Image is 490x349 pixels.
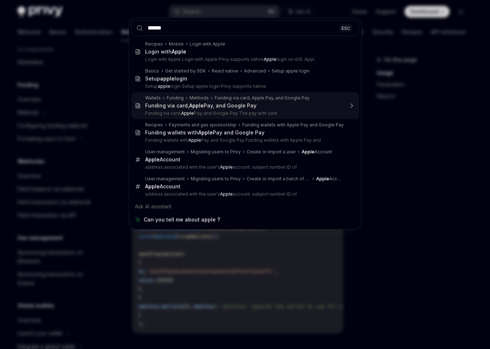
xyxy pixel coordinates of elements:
[242,122,344,128] div: Funding wallets with Apple Pay and Google Pay
[191,176,241,182] div: Migrating users to Privy
[188,137,201,143] b: Apple
[145,156,160,162] b: Apple
[189,102,204,109] b: Apple
[145,183,180,190] div: Account
[169,122,236,128] div: Payments and gas sponsorship
[145,83,344,89] p: Setup login Setup apple login Privy supports native
[247,176,311,182] div: Create or import a batch of users
[198,129,213,136] b: Apple
[145,110,344,116] p: Funding via card, Pay, and Google Pay The pay with card
[145,191,344,197] p: address associated with the user's account. subject number ID of
[220,191,233,197] b: Apple
[190,95,209,101] div: Methods
[131,200,359,213] div: Ask AI assistant
[145,149,185,155] div: User management
[316,176,343,182] div: Account
[158,83,170,89] b: apple
[145,137,344,143] p: Funding wallets with Pay and Google Pay Funding wallets with Apple Pay and
[145,41,163,47] div: Recipes
[145,156,180,163] div: Account
[145,102,256,109] div: Funding via card, Pay, and Google Pay
[145,164,344,170] p: address associated with the user's account. subject number ID of
[144,216,220,223] span: Can you tell me about apple ?
[316,176,329,181] b: Apple
[145,95,161,101] div: Wallets
[165,68,206,74] div: Get started by SDK
[212,68,238,74] div: React native
[264,56,276,62] b: Apple
[169,41,184,47] div: Mobile
[220,164,233,170] b: Apple
[181,110,194,116] b: Apple
[145,56,344,62] p: Login with Apple Login with Apple Privy supports native login on iOS. Appl
[167,95,184,101] div: Funding
[244,68,266,74] div: Advanced
[145,129,264,136] div: Funding wallets with Pay and Google Pay
[145,122,163,128] div: Recipes
[172,48,186,55] b: Apple
[145,183,160,189] b: Apple
[302,149,332,155] div: Account
[145,75,187,82] div: Setup login
[215,95,310,101] div: Funding via card, Apple Pay, and Google Pay
[302,149,315,154] b: Apple
[247,149,296,155] div: Create or import a user
[145,176,185,182] div: User management
[190,41,225,47] div: Login with Apple
[160,75,175,82] b: apple
[272,68,310,74] div: Setup apple login
[145,68,159,74] div: Basics
[145,48,186,55] div: Login with
[191,149,241,155] div: Migrating users to Privy
[339,24,352,32] div: ESC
